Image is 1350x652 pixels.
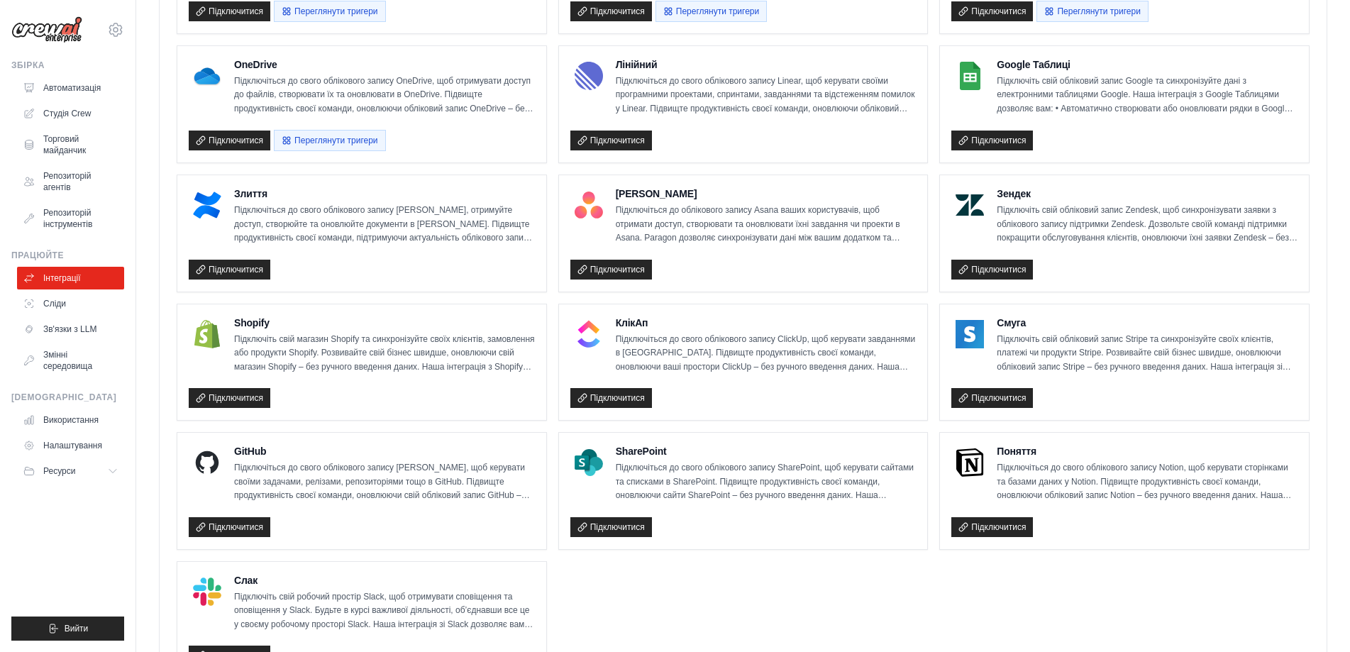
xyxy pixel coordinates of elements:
[997,188,1030,199] font: Зендек
[193,448,221,477] img: Логотип GitHub
[43,134,86,155] font: Торговий майданчик
[43,350,92,371] font: Змінні середовища
[17,434,124,457] a: Налаштування
[43,299,66,309] font: Сліди
[209,522,263,532] font: Підключитися
[43,109,91,118] font: Студія Crew
[616,317,648,328] font: КлікАп
[971,265,1026,275] font: Підключитися
[655,1,767,22] button: Переглянути тригери
[43,171,91,192] font: Репозиторій агентів
[17,318,124,341] a: Зв'язки з LLM
[997,463,1291,542] font: Підключіться до свого облікового запису Notion, щоб керувати сторінками та базами даних у Notion....
[234,76,533,141] font: Підключіться до свого облікового запису OneDrive, щоб отримувати доступ до файлів, створювати їх ...
[616,334,916,427] font: Підключіться до свого облікового запису ClickUp, щоб керувати завданнями в [GEOGRAPHIC_DATA]. Під...
[575,320,603,348] img: Логотип ClickUp
[294,6,377,16] font: Переглянути тригери
[971,6,1026,16] font: Підключитися
[11,617,124,641] button: Вийти
[43,324,96,334] font: Зв'язки з LLM
[65,624,89,634] font: Вийти
[193,578,221,606] img: Логотип Slack
[956,191,984,219] img: Логотип Zendesk
[294,136,377,145] font: Переглянути тригери
[17,292,124,315] a: Сліди
[43,441,102,451] font: Налаштування
[616,205,908,312] font: Підключіться до облікового запису Asana ваших користувачів, щоб отримати доступ, створювати та он...
[17,267,124,289] a: Інтеграції
[234,575,258,586] font: Слак
[616,446,667,457] font: SharePoint
[1057,6,1140,16] font: Переглянути тригери
[11,60,45,70] font: Збірка
[956,320,984,348] img: Смугастий логотип
[17,460,124,482] button: Ресурси
[997,59,1070,70] font: Google Таблиці
[575,191,603,219] img: Логотип Асани
[11,250,64,260] font: Працюйте
[234,59,277,70] font: OneDrive
[997,334,1290,414] font: Підключіть свій обліковий запис Stripe та синхронізуйте своїх клієнтів, платежі чи продукти Strip...
[971,136,1026,145] font: Підключитися
[17,102,124,125] a: Студія Crew
[971,393,1026,403] font: Підключитися
[590,136,645,145] font: Підключитися
[193,191,221,219] img: Логотип Confluence
[43,415,99,425] font: Використання
[17,343,124,377] a: Змінні середовища
[997,446,1036,457] font: Поняття
[274,1,385,22] button: Переглянути тригери
[997,205,1298,298] font: Підключіть свій обліковий запис Zendesk, щоб синхронізувати заявки з облікового запису підтримки ...
[590,6,645,16] font: Підключитися
[590,522,645,532] font: Підключитися
[11,16,82,43] img: Логотип
[1036,1,1148,22] button: Переглянути тригери
[17,409,124,431] a: Використання
[234,446,266,457] font: GitHub
[616,188,697,199] font: [PERSON_NAME]
[997,317,1026,328] font: Смуга
[616,59,658,70] font: Лінійний
[17,77,124,99] a: Автоматизація
[234,188,267,199] font: Злиття
[209,265,263,275] font: Підключитися
[234,205,532,298] font: Підключіться до свого облікового запису [PERSON_NAME], отримуйте доступ, створюйте та оновлюйте д...
[956,62,984,90] img: Логотип Google Таблиць
[590,393,645,403] font: Підключитися
[234,334,535,414] font: Підключіть свій магазин Shopify та синхронізуйте своїх клієнтів, замовлення або продукти Shopify....
[43,83,101,93] font: Автоматизація
[274,130,385,151] button: Переглянути тригери
[590,265,645,275] font: Підключитися
[956,448,984,477] img: Логотип Notion
[616,76,915,169] font: Підключіться до свого облікового запису Linear, щоб керувати своїми програмними проектами, спринт...
[209,393,263,403] font: Підключитися
[676,6,759,16] font: Переглянути тригери
[17,128,124,162] a: Торговий майданчик
[209,136,263,145] font: Підключитися
[616,463,914,556] font: Підключіться до свого облікового запису SharePoint, щоб керувати сайтами та списками в SharePoint...
[234,463,530,570] font: Підключіться до свого облікового запису [PERSON_NAME], щоб керувати своїми задачами, релізами, ре...
[11,392,116,402] font: [DEMOGRAPHIC_DATA]
[234,317,270,328] font: Shopify
[193,320,221,348] img: Логотип Shopify
[43,208,92,229] font: Репозиторій інструментів
[43,273,81,283] font: Інтеграції
[17,165,124,199] a: Репозиторій агентів
[575,448,603,477] img: Логотип SharePoint
[43,466,75,476] font: Ресурси
[193,62,221,90] img: Логотип OneDrive
[209,6,263,16] font: Підключитися
[971,522,1026,532] font: Підключитися
[575,62,603,90] img: Лінійний логотип
[17,201,124,236] a: Репозиторій інструментів
[997,76,1293,155] font: Підключіть свій обліковий запис Google та синхронізуйте дані з електронними таблицями Google. Наш...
